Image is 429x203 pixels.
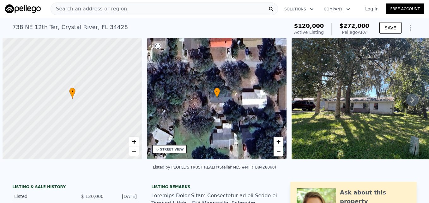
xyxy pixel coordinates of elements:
button: Company [319,3,355,15]
span: $120,000 [294,22,324,29]
a: Zoom out [274,146,283,156]
span: Search an address or region [51,5,127,13]
span: + [132,138,136,145]
a: Log In [358,6,386,12]
span: − [276,147,281,155]
span: $ 120,000 [81,194,104,199]
div: Pellego ARV [339,29,369,35]
div: • [69,88,76,99]
span: • [214,89,220,94]
div: Listed [14,193,70,200]
div: STREET VIEW [160,147,184,152]
button: Show Options [404,22,417,34]
div: Listing remarks [151,184,278,189]
div: Listed by PEOPLE'S TRUST REALTY (Stellar MLS #MFRTB8428060) [153,165,276,169]
span: $272,000 [339,22,369,29]
div: LISTING & SALE HISTORY [12,184,139,191]
div: 738 NE 12th Ter , Crystal River , FL 34428 [12,23,128,32]
span: + [276,138,281,145]
span: • [69,89,76,94]
a: Zoom in [274,137,283,146]
a: Free Account [386,3,424,14]
span: Active Listing [294,30,324,35]
img: Pellego [5,4,41,13]
button: SAVE [379,22,402,34]
a: Zoom out [129,146,139,156]
div: [DATE] [109,193,137,200]
a: Zoom in [129,137,139,146]
span: − [132,147,136,155]
div: • [214,88,220,99]
button: Solutions [279,3,319,15]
